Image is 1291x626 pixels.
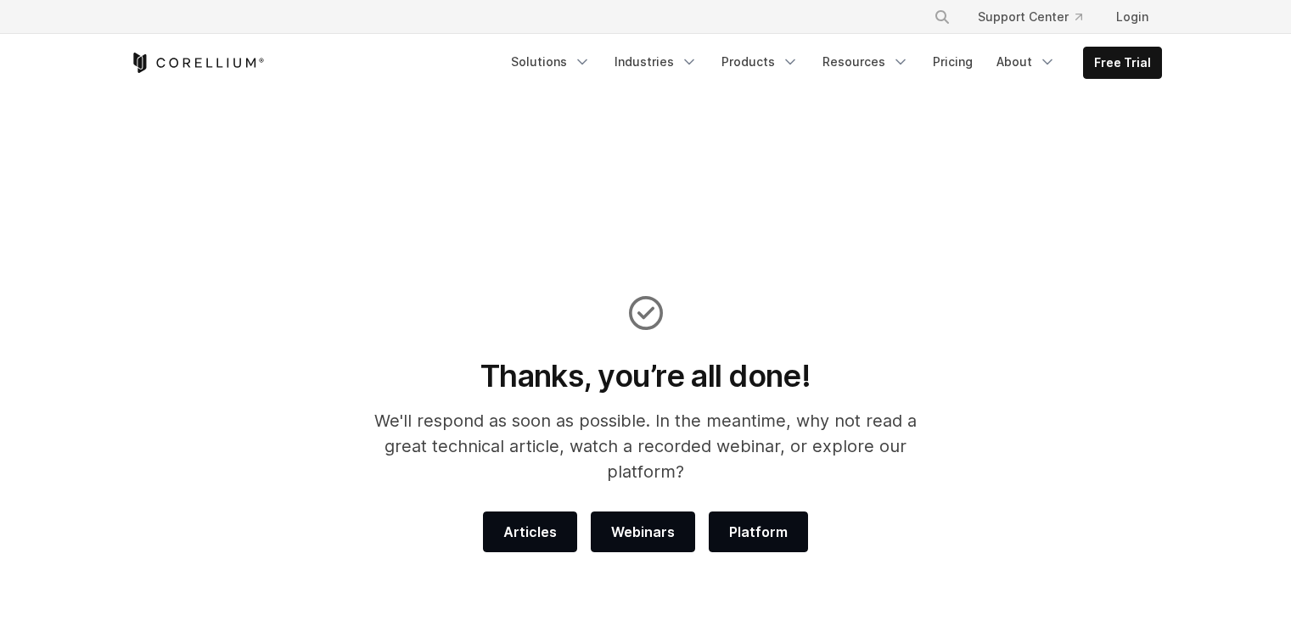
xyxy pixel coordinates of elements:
[591,511,695,552] a: Webinars
[927,2,957,32] button: Search
[351,357,940,394] h1: Thanks, you’re all done!
[1084,48,1161,78] a: Free Trial
[964,2,1096,32] a: Support Center
[130,53,265,73] a: Corellium Home
[604,47,708,77] a: Industries
[709,511,808,552] a: Platform
[812,47,919,77] a: Resources
[501,47,601,77] a: Solutions
[923,47,983,77] a: Pricing
[483,511,577,552] a: Articles
[711,47,809,77] a: Products
[503,522,557,542] span: Articles
[351,408,940,484] p: We'll respond as soon as possible. In the meantime, why not read a great technical article, watch...
[913,2,1162,32] div: Navigation Menu
[986,47,1066,77] a: About
[501,47,1162,79] div: Navigation Menu
[611,522,675,542] span: Webinars
[1103,2,1162,32] a: Login
[729,522,788,542] span: Platform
